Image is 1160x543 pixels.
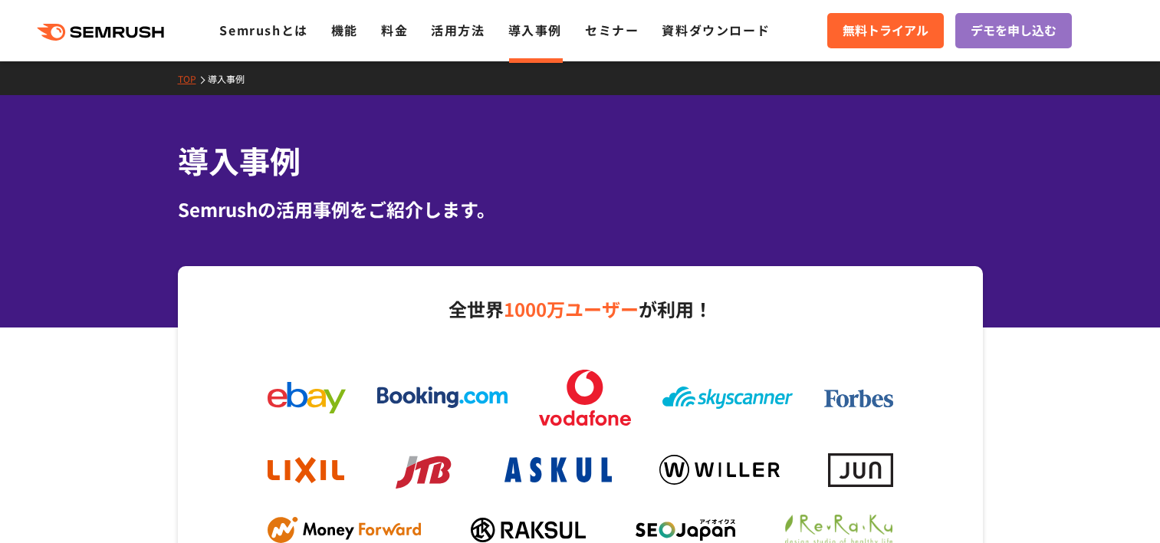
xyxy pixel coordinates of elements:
img: forbes [824,390,893,408]
a: デモを申し込む [955,13,1072,48]
img: jtb [392,449,457,492]
img: askul [504,457,612,482]
img: raksul [471,518,586,542]
a: 無料トライアル [827,13,944,48]
a: 機能 [331,21,358,39]
span: 1000万ユーザー [504,295,639,322]
a: 導入事例 [208,72,256,85]
img: jun [828,453,893,486]
a: 料金 [381,21,408,39]
img: booking [377,387,508,408]
img: willer [659,455,780,485]
a: 資料ダウンロード [662,21,770,39]
a: 活用方法 [431,21,485,39]
span: 無料トライアル [843,21,928,41]
a: セミナー [585,21,639,39]
a: Semrushとは [219,21,307,39]
span: デモを申し込む [971,21,1056,41]
h1: 導入事例 [178,138,983,183]
a: 導入事例 [508,21,562,39]
img: skyscanner [662,387,793,409]
p: 全世界 が利用！ [252,293,909,325]
img: vodafone [539,370,631,426]
img: ebay [268,382,346,413]
img: lixil [268,457,344,483]
div: Semrushの活用事例をご紹介します。 [178,196,983,223]
a: TOP [178,72,208,85]
img: seojapan [636,519,735,541]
